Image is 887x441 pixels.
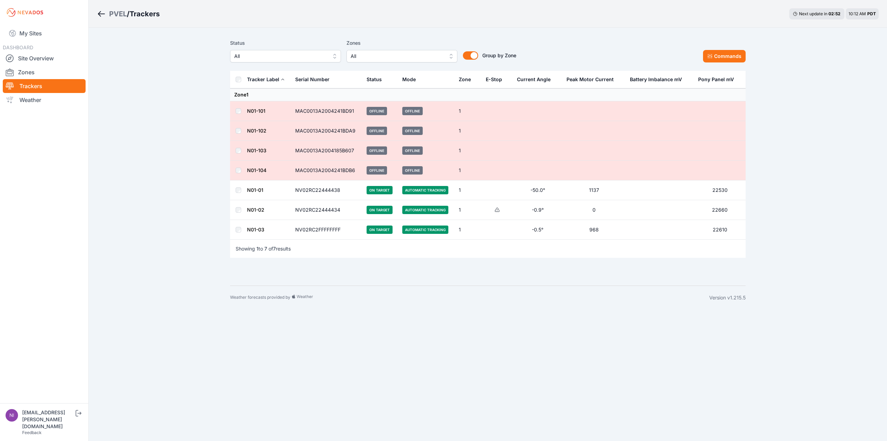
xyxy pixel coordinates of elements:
span: Offline [367,146,387,155]
td: 968 [562,220,626,240]
span: On Target [367,186,393,194]
a: N01-101 [247,108,265,114]
button: Current Angle [517,71,556,88]
span: Automatic Tracking [402,206,448,214]
td: MAC0013A2004241BDA9 [291,121,362,141]
div: Mode [402,76,416,83]
td: 0 [562,200,626,220]
td: 1 [455,101,482,121]
span: 10:12 AM [849,11,866,16]
td: 1 [455,200,482,220]
label: Status [230,39,341,47]
span: On Target [367,206,393,214]
a: Zones [3,65,86,79]
nav: Breadcrumb [97,5,160,23]
img: Nevados [6,7,44,18]
h3: Trackers [130,9,160,19]
a: N01-02 [247,207,264,213]
span: Group by Zone [482,52,516,58]
span: 7 [273,246,276,252]
span: All [234,52,327,60]
td: Zone 1 [230,88,746,101]
button: Serial Number [295,71,335,88]
td: 22660 [694,200,746,220]
button: Pony Panel mV [698,71,739,88]
td: 1 [455,161,482,180]
button: Commands [703,50,746,62]
label: Zones [346,39,457,47]
div: Version v1.215.5 [709,294,746,301]
button: All [346,50,457,62]
td: 22610 [694,220,746,240]
div: Battery Imbalance mV [630,76,682,83]
span: All [351,52,443,60]
td: 1137 [562,180,626,200]
button: Battery Imbalance mV [630,71,687,88]
a: PVEL [109,9,127,19]
img: nick.fritz@nevados.solar [6,409,18,422]
td: -0.9° [513,200,562,220]
span: Next update in [799,11,827,16]
td: NV02RC22444434 [291,200,362,220]
div: Current Angle [517,76,551,83]
div: Serial Number [295,76,330,83]
p: Showing to of results [236,245,291,252]
a: N01-01 [247,187,263,193]
td: MAC0013A2004185B607 [291,141,362,161]
a: Weather [3,93,86,107]
div: Weather forecasts provided by [230,294,709,301]
button: Mode [402,71,421,88]
div: Zone [459,76,471,83]
span: PDT [867,11,876,16]
button: E-Stop [486,71,508,88]
div: Status [367,76,382,83]
span: Offline [367,127,387,135]
a: Site Overview [3,51,86,65]
button: Tracker Label [247,71,285,88]
span: Automatic Tracking [402,226,448,234]
a: N01-102 [247,128,266,134]
button: Zone [459,71,476,88]
td: 22530 [694,180,746,200]
td: 1 [455,121,482,141]
div: 02 : 52 [828,11,841,17]
button: Peak Motor Current [567,71,619,88]
span: 1 [256,246,258,252]
span: Offline [402,107,423,115]
td: -50.0° [513,180,562,200]
td: MAC0013A2004241BDB6 [291,161,362,180]
div: Pony Panel mV [698,76,734,83]
a: Trackers [3,79,86,93]
span: Offline [402,127,423,135]
div: Tracker Label [247,76,279,83]
td: NV02RC2FFFFFFFF [291,220,362,240]
span: Offline [402,166,423,175]
a: N01-03 [247,227,264,232]
a: Feedback [22,430,42,435]
div: E-Stop [486,76,502,83]
a: N01-104 [247,167,266,173]
button: All [230,50,341,62]
div: Peak Motor Current [567,76,614,83]
span: Offline [402,146,423,155]
td: 1 [455,220,482,240]
span: On Target [367,226,393,234]
button: Status [367,71,387,88]
span: Offline [367,166,387,175]
span: 7 [264,246,267,252]
td: NV02RC22444438 [291,180,362,200]
div: [EMAIL_ADDRESS][PERSON_NAME][DOMAIN_NAME] [22,409,74,430]
span: Offline [367,107,387,115]
span: DASHBOARD [3,44,33,50]
td: -0.5° [513,220,562,240]
td: 1 [455,141,482,161]
td: 1 [455,180,482,200]
span: / [127,9,130,19]
span: Automatic Tracking [402,186,448,194]
a: My Sites [3,25,86,42]
a: N01-103 [247,147,266,153]
td: MAC0013A2004241BD91 [291,101,362,121]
